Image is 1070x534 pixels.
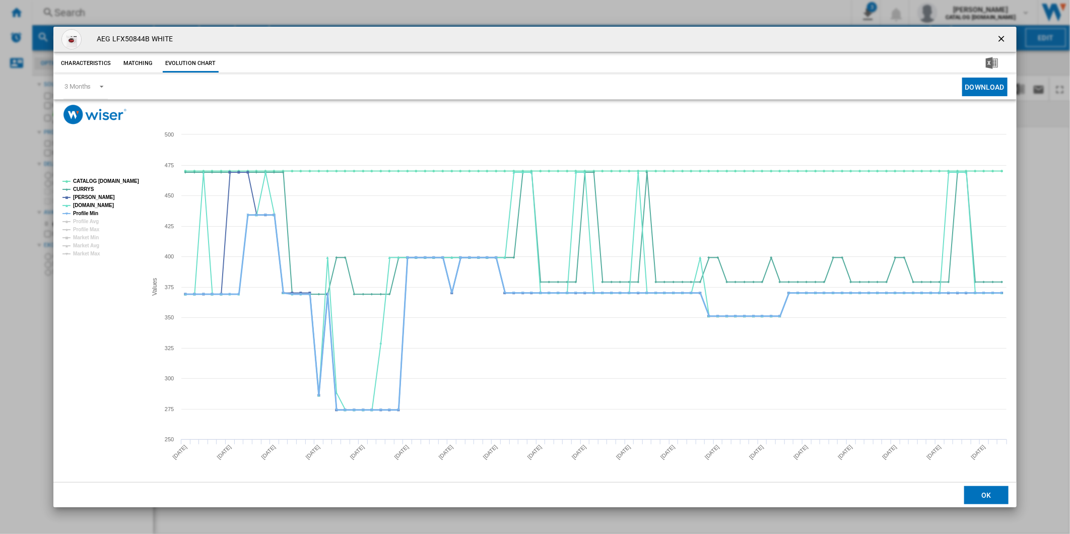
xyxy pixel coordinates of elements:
[970,54,1014,73] button: Download in Excel
[964,486,1009,504] button: OK
[659,444,676,460] tspan: [DATE]
[53,27,1017,507] md-dialog: Product popup
[165,253,174,259] tspan: 400
[63,105,126,124] img: logo_wiser_300x94.png
[165,375,174,381] tspan: 300
[73,194,115,200] tspan: [PERSON_NAME]
[73,186,94,192] tspan: CURRYS
[165,345,174,351] tspan: 325
[393,444,410,460] tspan: [DATE]
[92,34,173,44] h4: AEG LFX50844B WHITE
[992,29,1013,49] button: getI18NText('BUTTONS.CLOSE_DIALOG')
[305,444,321,460] tspan: [DATE]
[216,444,233,460] tspan: [DATE]
[163,54,219,73] button: Evolution chart
[171,444,188,460] tspan: [DATE]
[996,34,1009,46] ng-md-icon: getI18NText('BUTTONS.CLOSE_DIALOG')
[748,444,765,460] tspan: [DATE]
[962,78,1008,96] button: Download
[73,251,100,256] tspan: Market Max
[73,227,100,232] tspan: Profile Max
[571,444,587,460] tspan: [DATE]
[881,444,898,460] tspan: [DATE]
[792,444,809,460] tspan: [DATE]
[61,29,82,49] img: 111730382
[165,223,174,229] tspan: 425
[837,444,853,460] tspan: [DATE]
[165,131,174,138] tspan: 500
[986,57,998,69] img: excel-24x24.png
[704,444,720,460] tspan: [DATE]
[438,444,454,460] tspan: [DATE]
[970,444,987,460] tspan: [DATE]
[73,219,99,224] tspan: Profile Avg
[73,211,98,216] tspan: Profile Min
[152,278,159,296] tspan: Values
[926,444,943,460] tspan: [DATE]
[615,444,632,460] tspan: [DATE]
[73,243,99,248] tspan: Market Avg
[165,314,174,320] tspan: 350
[64,83,91,90] div: 3 Months
[73,235,99,240] tspan: Market Min
[73,178,139,184] tspan: CATALOG [DOMAIN_NAME]
[73,203,114,208] tspan: [DOMAIN_NAME]
[165,436,174,442] tspan: 250
[58,54,113,73] button: Characteristics
[165,406,174,412] tspan: 275
[165,192,174,198] tspan: 450
[526,444,543,460] tspan: [DATE]
[482,444,499,460] tspan: [DATE]
[165,162,174,168] tspan: 475
[116,54,160,73] button: Matching
[165,284,174,290] tspan: 375
[260,444,277,460] tspan: [DATE]
[349,444,366,460] tspan: [DATE]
